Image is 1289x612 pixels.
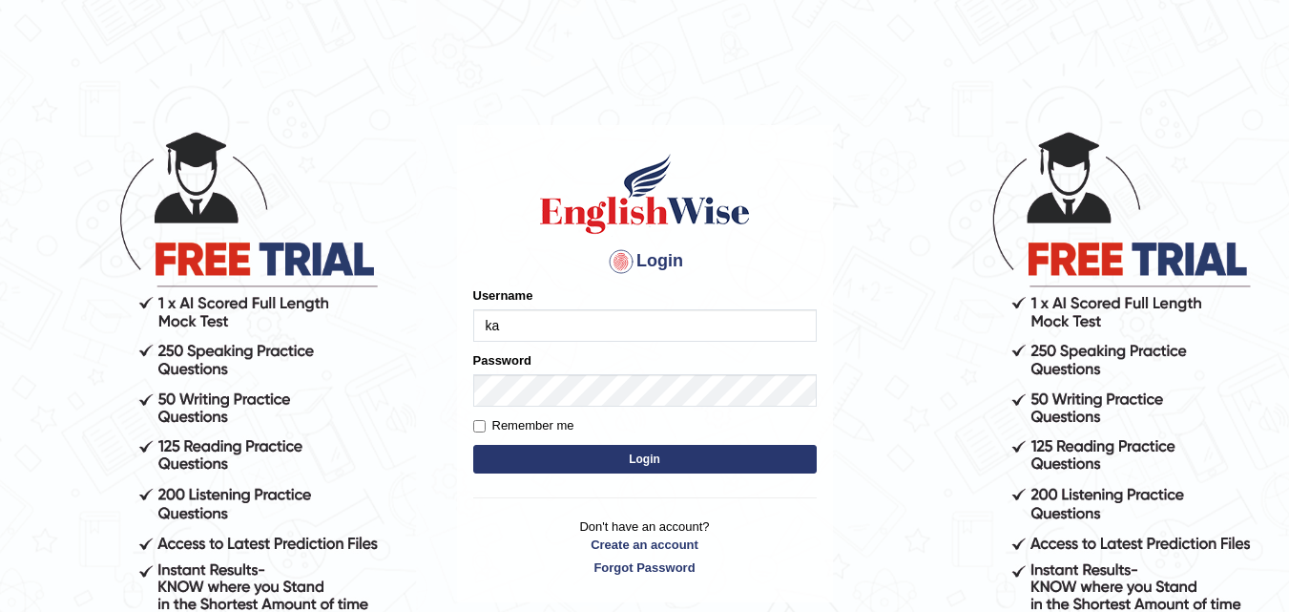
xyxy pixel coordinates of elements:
[473,351,531,369] label: Password
[473,246,817,277] h4: Login
[536,151,754,237] img: Logo of English Wise sign in for intelligent practice with AI
[473,559,817,577] a: Forgot Password
[473,286,533,305] label: Username
[473,416,574,435] label: Remember me
[473,536,817,554] a: Create an account
[473,445,817,474] button: Login
[473,517,817,577] p: Don't have an account?
[473,420,486,433] input: Remember me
